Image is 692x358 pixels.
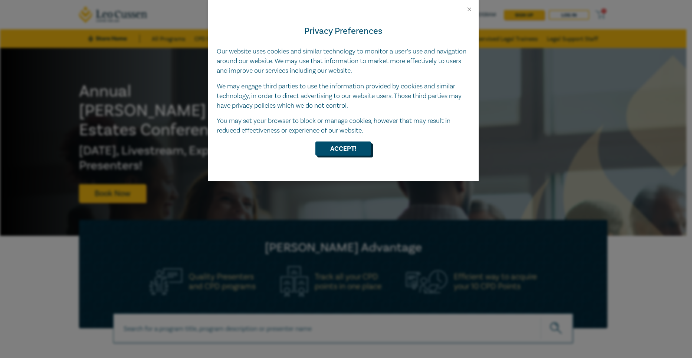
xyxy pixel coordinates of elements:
p: Our website uses cookies and similar technology to monitor a user’s use and navigation around our... [217,47,470,76]
h4: Privacy Preferences [217,25,470,38]
p: You may set your browser to block or manage cookies, however that may result in reduced effective... [217,116,470,136]
button: Close [466,6,473,13]
p: We may engage third parties to use the information provided by cookies and similar technology, in... [217,82,470,111]
button: Accept! [315,141,371,156]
